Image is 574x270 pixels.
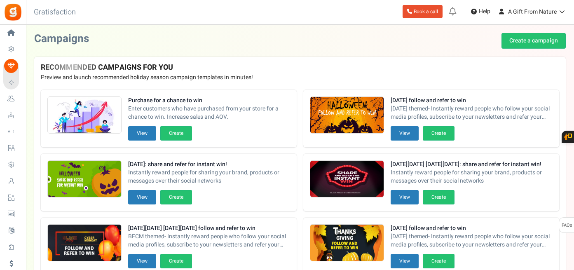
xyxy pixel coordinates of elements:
button: Create [160,254,192,268]
button: View [128,126,156,141]
span: A Gift From Nature [508,7,557,16]
span: Enter customers who have purchased from your store for a chance to win. Increase sales and AOV. [128,105,290,121]
span: [DATE] themed- Instantly reward people who follow your social media profiles, subscribe to your n... [391,232,553,249]
button: Create [423,126,455,141]
span: FAQs [561,218,572,233]
h2: Campaigns [34,33,89,45]
a: Book a call [403,5,443,18]
strong: [DATE] follow and refer to win [391,224,553,232]
strong: [DATE] follow and refer to win [391,96,553,105]
img: Recommended Campaigns [48,161,121,198]
img: Recommended Campaigns [310,97,384,134]
span: BFCM themed- Instantly reward people who follow your social media profiles, subscribe to your new... [128,232,290,249]
a: Create a campaign [501,33,566,49]
span: Help [477,7,490,16]
p: Preview and launch recommended holiday season campaign templates in minutes! [41,73,559,82]
button: View [391,126,419,141]
button: View [128,190,156,204]
h4: RECOMMENDED CAMPAIGNS FOR YOU [41,63,559,72]
h3: Gratisfaction [25,4,85,21]
strong: [DATE][DATE] [DATE][DATE]: share and refer for instant win! [391,160,553,169]
img: Recommended Campaigns [310,225,384,262]
img: Recommended Campaigns [48,97,121,134]
a: Help [468,5,494,18]
img: Recommended Campaigns [48,225,121,262]
button: Create [160,190,192,204]
button: Create [423,190,455,204]
span: [DATE] themed- Instantly reward people who follow your social media profiles, subscribe to your n... [391,105,553,121]
button: View [391,190,419,204]
button: View [128,254,156,268]
img: Recommended Campaigns [310,161,384,198]
span: Instantly reward people for sharing your brand, products or messages over their social networks [128,169,290,185]
strong: Purchase for a chance to win [128,96,290,105]
strong: [DATE]: share and refer for instant win! [128,160,290,169]
button: Create [423,254,455,268]
strong: [DATE][DATE] [DATE][DATE] follow and refer to win [128,224,290,232]
span: Instantly reward people for sharing your brand, products or messages over their social networks [391,169,553,185]
img: Gratisfaction [4,3,22,21]
button: Create [160,126,192,141]
button: View [391,254,419,268]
